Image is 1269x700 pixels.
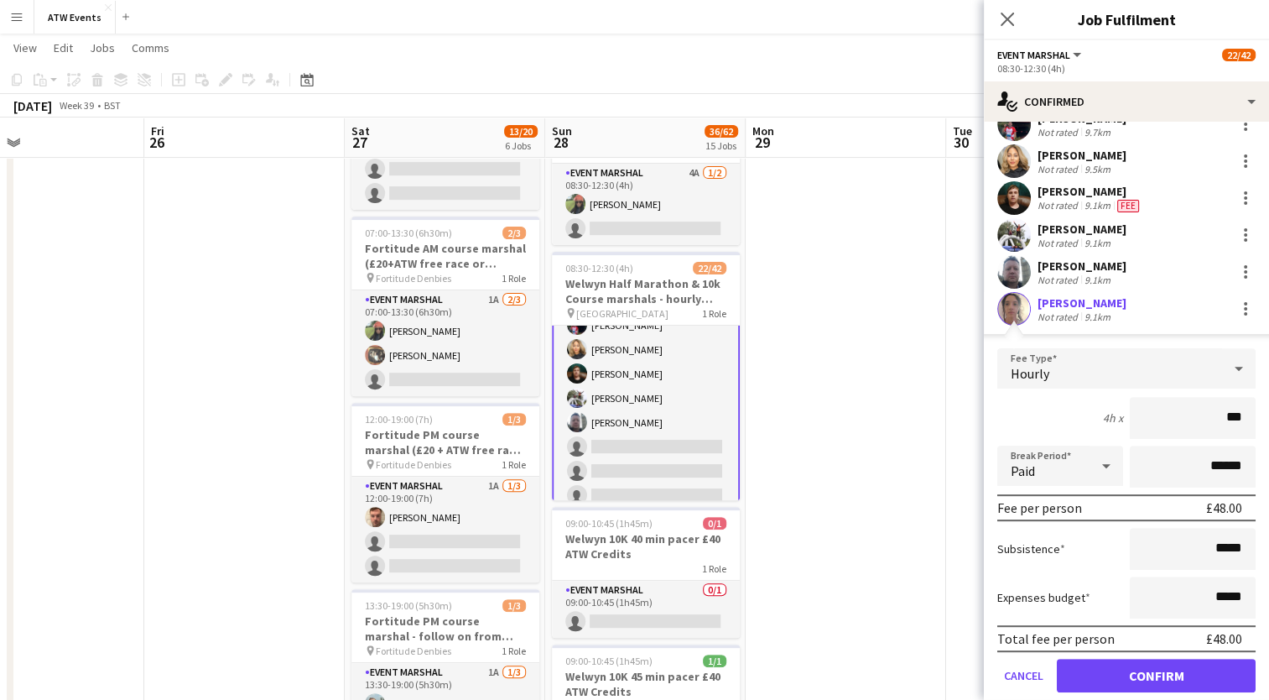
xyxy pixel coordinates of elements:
[47,37,80,59] a: Edit
[502,645,526,657] span: 1 Role
[83,37,122,59] a: Jobs
[148,133,164,152] span: 26
[351,241,539,271] h3: Fortitude AM course marshal (£20+ATW free race or Hourly)
[984,81,1269,122] div: Confirmed
[351,427,539,457] h3: Fortitude PM course marshal (£20 + ATW free race or Hourly)
[351,403,539,582] app-job-card: 12:00-19:00 (7h)1/3Fortitude PM course marshal (£20 + ATW free race or Hourly) Fortitude Denbies1...
[1081,163,1114,175] div: 9.5km
[1038,199,1081,212] div: Not rated
[997,49,1084,61] button: Event Marshal
[565,655,653,667] span: 09:00-10:45 (1h45m)
[104,99,121,112] div: BST
[365,413,433,426] span: 12:00-19:00 (7h)
[565,262,633,274] span: 08:30-12:30 (4h)
[552,123,572,138] span: Sun
[13,97,52,114] div: [DATE]
[997,49,1070,61] span: Event Marshal
[1011,365,1049,382] span: Hourly
[1114,199,1142,212] div: Crew has different fees then in role
[132,40,169,55] span: Comms
[984,8,1269,30] h3: Job Fulfilment
[552,507,740,638] app-job-card: 09:00-10:45 (1h45m)0/1Welwyn 10K 40 min pacer £40 ATW Credits1 RoleEvent Marshal0/109:00-10:45 (1...
[549,133,572,152] span: 28
[351,290,539,396] app-card-role: Event Marshal1A2/307:00-13:30 (6h30m)[PERSON_NAME][PERSON_NAME]
[705,139,737,152] div: 15 Jobs
[1081,237,1114,249] div: 9.1km
[502,413,526,426] span: 1/3
[552,581,740,638] app-card-role: Event Marshal0/109:00-10:45 (1h45m)
[1081,199,1114,212] div: 9.1km
[552,276,740,306] h3: Welwyn Half Marathon & 10k Course marshals - hourly rate £12.21 per hour (over 21's)
[376,645,451,657] span: Fortitude Denbies
[705,125,738,138] span: 36/62
[552,669,740,699] h3: Welwyn 10K 45 min pacer £40 ATW Credits
[13,40,37,55] span: View
[349,133,370,152] span: 27
[997,630,1115,647] div: Total fee per person
[502,227,526,239] span: 2/3
[752,123,774,138] span: Mon
[997,499,1082,516] div: Fee per person
[502,458,526,471] span: 1 Role
[693,262,726,274] span: 22/42
[552,164,740,245] app-card-role: Event Marshal4A1/208:30-12:30 (4h)[PERSON_NAME]
[151,123,164,138] span: Fri
[376,272,451,285] span: Fortitude Denbies
[1038,274,1081,286] div: Not rated
[351,477,539,582] app-card-role: Event Marshal1A1/312:00-19:00 (7h)[PERSON_NAME]
[351,614,539,644] h3: Fortitude PM course marshal - follow on from morning shift (£20+ATW free race or Hourly)
[1038,295,1126,311] div: [PERSON_NAME]
[997,62,1256,75] div: 08:30-12:30 (4h)
[376,458,451,471] span: Fortitude Denbies
[702,307,726,320] span: 1 Role
[950,133,972,152] span: 30
[1117,200,1139,212] span: Fee
[125,37,176,59] a: Comms
[1103,410,1123,426] div: 4h x
[504,125,538,138] span: 13/20
[1011,462,1035,479] span: Paid
[1081,126,1114,138] div: 9.7km
[1038,222,1126,237] div: [PERSON_NAME]
[703,517,726,530] span: 0/1
[1038,259,1126,274] div: [PERSON_NAME]
[7,37,44,59] a: View
[1038,163,1081,175] div: Not rated
[552,531,740,562] h3: Welwyn 10K 40 min pacer £40 ATW Credits
[1222,49,1256,61] span: 22/42
[953,123,972,138] span: Tue
[1206,630,1242,647] div: £48.00
[1081,311,1114,323] div: 9.1km
[1081,274,1114,286] div: 9.1km
[576,307,668,320] span: [GEOGRAPHIC_DATA]
[997,590,1090,605] label: Expenses budget
[997,659,1050,692] button: Cancel
[750,133,774,152] span: 29
[997,541,1065,556] label: Subsistence
[55,99,97,112] span: Week 39
[552,90,740,245] app-job-card: 08:30-12:30 (4h)1/2Welwyn Half Marathon & 10k Baggage marshal £20 ATW credits per hour1 RoleEvent...
[1038,237,1081,249] div: Not rated
[1038,311,1081,323] div: Not rated
[702,562,726,575] span: 1 Role
[351,217,539,396] app-job-card: 07:00-13:30 (6h30m)2/3Fortitude AM course marshal (£20+ATW free race or Hourly) Fortitude Denbies...
[552,252,740,500] app-job-card: 08:30-12:30 (4h)22/42Welwyn Half Marathon & 10k Course marshals - hourly rate £12.21 per hour (ov...
[1206,499,1242,516] div: £48.00
[1038,184,1142,199] div: [PERSON_NAME]
[1038,126,1081,138] div: Not rated
[1057,659,1256,692] button: Confirm
[365,599,452,612] span: 13:30-19:00 (5h30m)
[502,272,526,285] span: 1 Role
[54,40,73,55] span: Edit
[365,227,452,239] span: 07:00-13:30 (6h30m)
[502,599,526,612] span: 1/3
[505,139,537,152] div: 6 Jobs
[703,655,726,667] span: 1/1
[90,40,115,55] span: Jobs
[565,517,653,530] span: 09:00-10:45 (1h45m)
